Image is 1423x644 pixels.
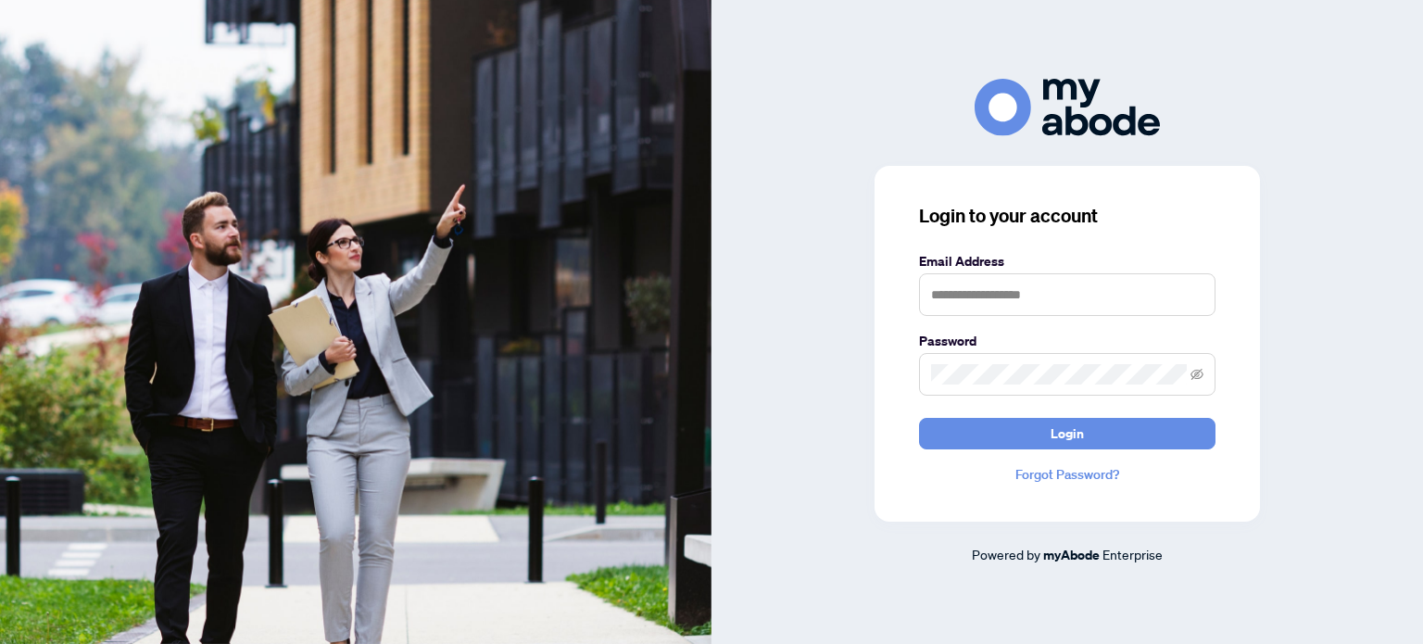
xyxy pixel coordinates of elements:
[919,331,1215,351] label: Password
[1051,419,1084,448] span: Login
[972,546,1040,562] span: Powered by
[919,203,1215,229] h3: Login to your account
[919,464,1215,485] a: Forgot Password?
[1190,368,1203,381] span: eye-invisible
[919,418,1215,449] button: Login
[1102,546,1163,562] span: Enterprise
[1043,545,1100,565] a: myAbode
[975,79,1160,135] img: ma-logo
[919,251,1215,271] label: Email Address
